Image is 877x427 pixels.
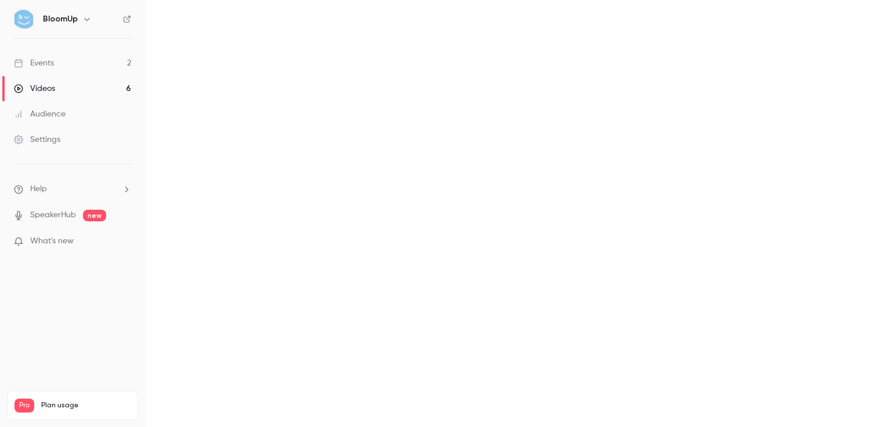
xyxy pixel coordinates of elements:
span: Help [30,183,47,195]
li: help-dropdown-opener [14,183,131,195]
span: Plan usage [41,401,131,410]
iframe: Noticeable Trigger [117,236,131,247]
span: new [83,210,106,221]
div: Videos [14,83,55,94]
div: Audience [14,108,66,120]
a: SpeakerHub [30,209,76,221]
h6: BloomUp [43,13,78,25]
div: Events [14,57,54,69]
span: Pro [15,399,34,413]
span: What's new [30,235,74,247]
div: Settings [14,134,60,145]
img: BloomUp [15,10,33,28]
